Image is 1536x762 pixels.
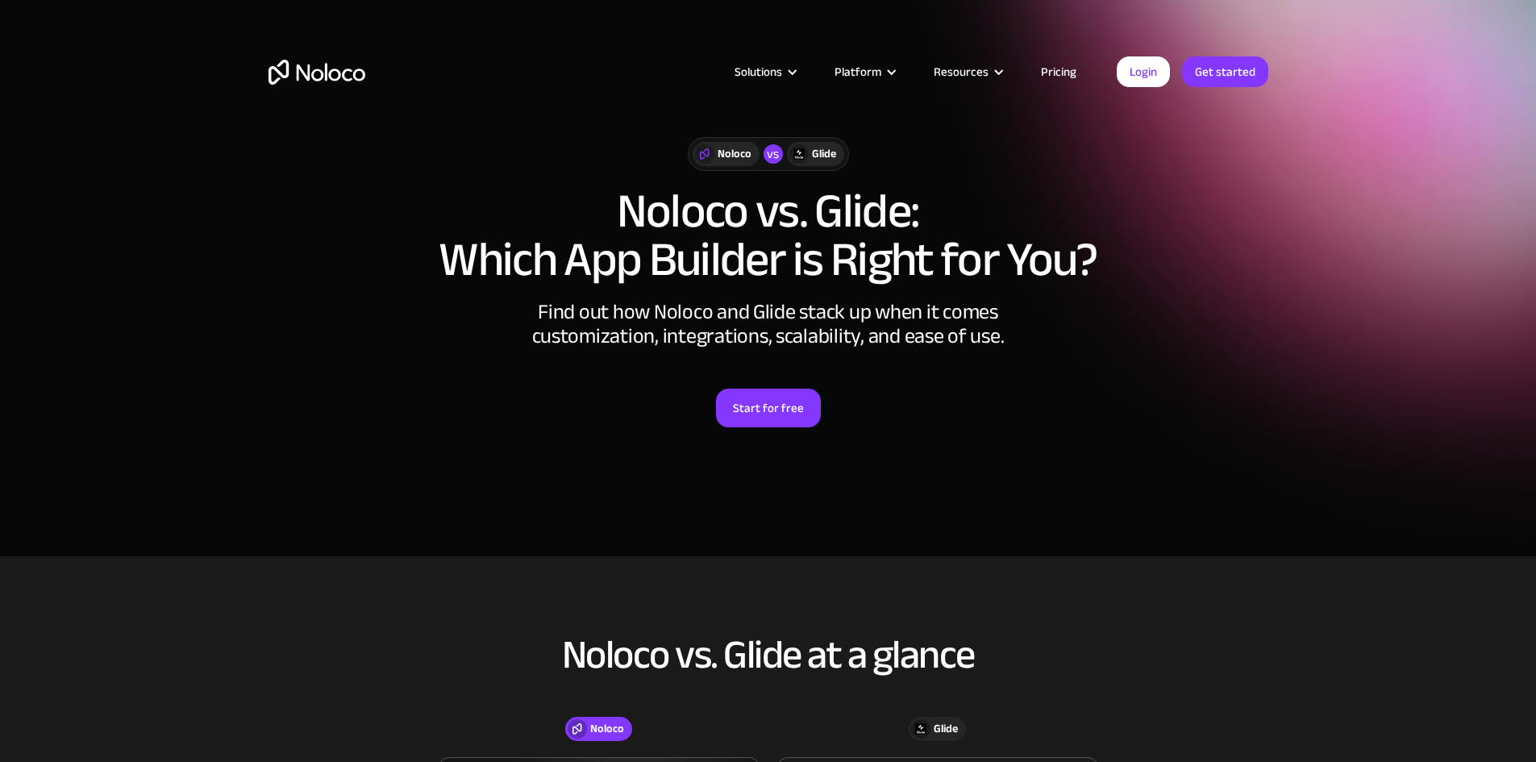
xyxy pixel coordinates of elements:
div: Find out how Noloco and Glide stack up when it comes customization, integrations, scalability, an... [527,300,1010,348]
div: Noloco [590,720,624,738]
div: Resources [914,61,1021,82]
a: home [268,60,365,85]
a: Start for free [716,389,821,427]
a: Login [1117,56,1170,87]
h2: Noloco vs. Glide at a glance [268,633,1268,677]
div: Glide [934,720,958,738]
div: Platform [814,61,914,82]
a: Get started [1182,56,1268,87]
h1: Noloco vs. Glide: Which App Builder is Right for You? [268,187,1268,284]
a: Pricing [1021,61,1097,82]
div: vs [764,144,783,164]
div: Glide [812,145,836,163]
div: Solutions [714,61,814,82]
div: Solutions [735,61,782,82]
div: Noloco [718,145,751,163]
div: Resources [934,61,989,82]
div: Platform [835,61,881,82]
